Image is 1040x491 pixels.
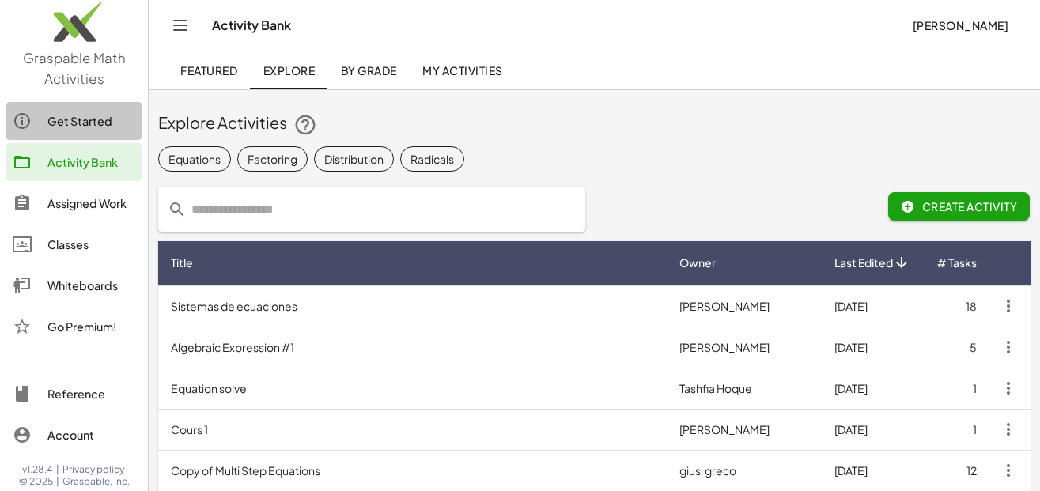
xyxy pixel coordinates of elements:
td: Equation solve [158,368,667,409]
span: Graspable, Inc. [62,475,130,488]
a: Whiteboards [6,266,142,304]
td: [DATE] [822,285,924,327]
td: 1 [924,409,989,450]
a: Classes [6,225,142,263]
span: © 2025 [19,475,53,488]
td: [DATE] [822,450,924,491]
i: prepended action [168,200,187,219]
span: Featured [180,63,237,77]
span: # Tasks [937,255,977,271]
span: Title [171,255,193,271]
div: Factoring [248,151,297,168]
div: Get Started [47,111,135,130]
a: Activity Bank [6,143,142,181]
td: [DATE] [822,368,924,409]
div: Distribution [324,151,384,168]
div: Classes [47,235,135,254]
td: 18 [924,285,989,327]
td: 5 [924,327,989,368]
span: My Activities [422,63,503,77]
span: By Grade [340,63,396,77]
td: Tashfia Hoque [667,368,822,409]
span: Owner [679,255,716,271]
button: Create Activity [888,192,1030,221]
div: Go Premium! [47,317,135,336]
div: Account [47,425,135,444]
td: 1 [924,368,989,409]
div: Whiteboards [47,276,135,295]
td: [PERSON_NAME] [667,409,822,450]
a: Privacy policy [62,463,130,476]
a: Get Started [6,102,142,140]
div: Reference [47,384,135,403]
div: Equations [168,151,221,168]
td: giusi greco [667,450,822,491]
td: Algebraic Expression #1 [158,327,667,368]
td: Copy of Multi Step Equations [158,450,667,491]
span: v1.28.4 [22,463,53,476]
a: Account [6,416,142,454]
td: 12 [924,450,989,491]
td: Cours 1 [158,409,667,450]
div: Explore Activities [158,111,1031,137]
button: [PERSON_NAME] [899,11,1021,40]
span: Create Activity [901,199,1017,213]
td: [DATE] [822,327,924,368]
td: [DATE] [822,409,924,450]
span: [PERSON_NAME] [912,18,1008,32]
div: Radicals [410,151,454,168]
button: Toggle navigation [168,13,193,38]
div: Assigned Work [47,194,135,213]
span: Explore [263,63,315,77]
span: | [56,475,59,488]
a: Reference [6,375,142,413]
span: | [56,463,59,476]
a: Assigned Work [6,184,142,222]
span: Graspable Math Activities [23,49,126,87]
td: Sistemas de ecuaciones [158,285,667,327]
td: [PERSON_NAME] [667,285,822,327]
span: Last Edited [834,255,893,271]
div: Activity Bank [47,153,135,172]
td: [PERSON_NAME] [667,327,822,368]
